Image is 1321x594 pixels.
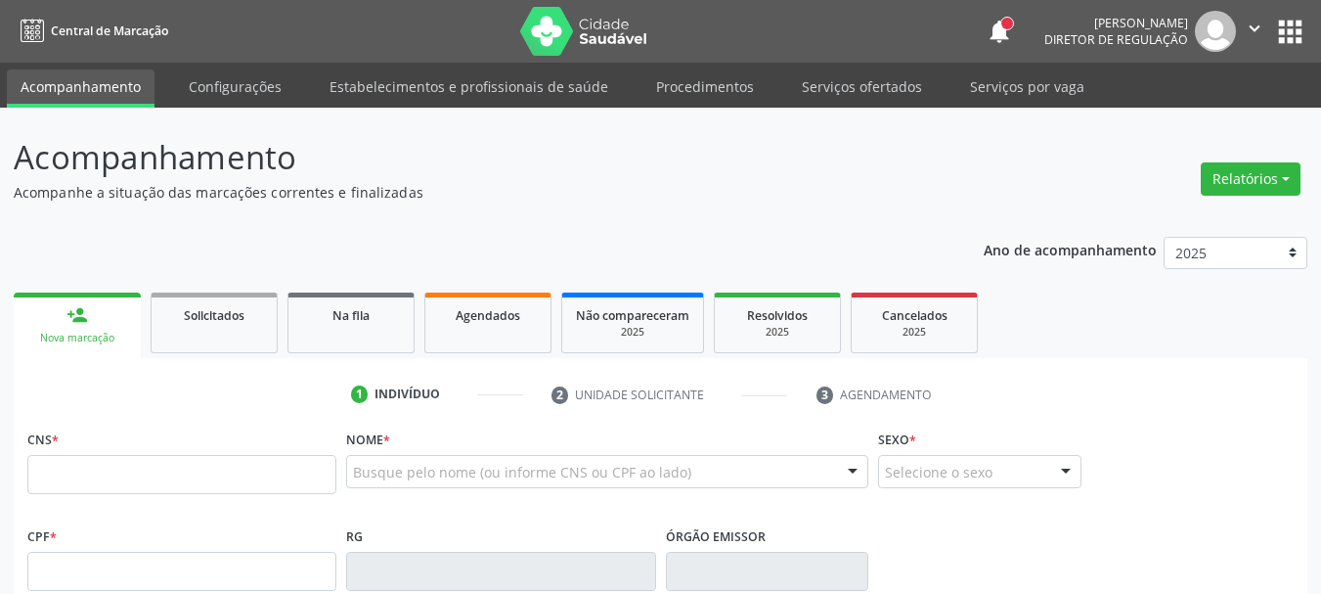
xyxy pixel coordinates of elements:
div: Indivíduo [374,386,440,403]
span: Cancelados [882,307,947,324]
span: Busque pelo nome (ou informe CNS ou CPF ao lado) [353,462,691,482]
a: Serviços ofertados [788,69,936,104]
div: [PERSON_NAME] [1044,15,1188,31]
div: person_add [66,304,88,326]
label: Nome [346,425,390,455]
label: RG [346,522,363,552]
button: apps [1273,15,1307,49]
button: Relatórios [1201,162,1300,196]
a: Serviços por vaga [956,69,1098,104]
span: Diretor de regulação [1044,31,1188,48]
a: Procedimentos [642,69,768,104]
span: Na fila [332,307,370,324]
img: img [1195,11,1236,52]
button: notifications [986,18,1013,45]
a: Configurações [175,69,295,104]
a: Central de Marcação [14,15,168,47]
div: Nova marcação [27,331,127,345]
span: Selecione o sexo [885,462,992,482]
span: Agendados [456,307,520,324]
p: Ano de acompanhamento [984,237,1157,261]
a: Estabelecimentos e profissionais de saúde [316,69,622,104]
button:  [1236,11,1273,52]
span: Resolvidos [747,307,808,324]
div: 2025 [576,325,689,340]
div: 2025 [865,325,963,340]
i:  [1244,18,1265,39]
a: Acompanhamento [7,69,154,108]
div: 1 [351,386,369,403]
label: Sexo [878,425,916,455]
div: 2025 [728,325,826,340]
label: Órgão emissor [666,522,766,552]
span: Solicitados [184,307,244,324]
span: Central de Marcação [51,23,168,39]
label: CNS [27,425,59,455]
span: Não compareceram [576,307,689,324]
p: Acompanhamento [14,133,919,182]
p: Acompanhe a situação das marcações correntes e finalizadas [14,182,919,203]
